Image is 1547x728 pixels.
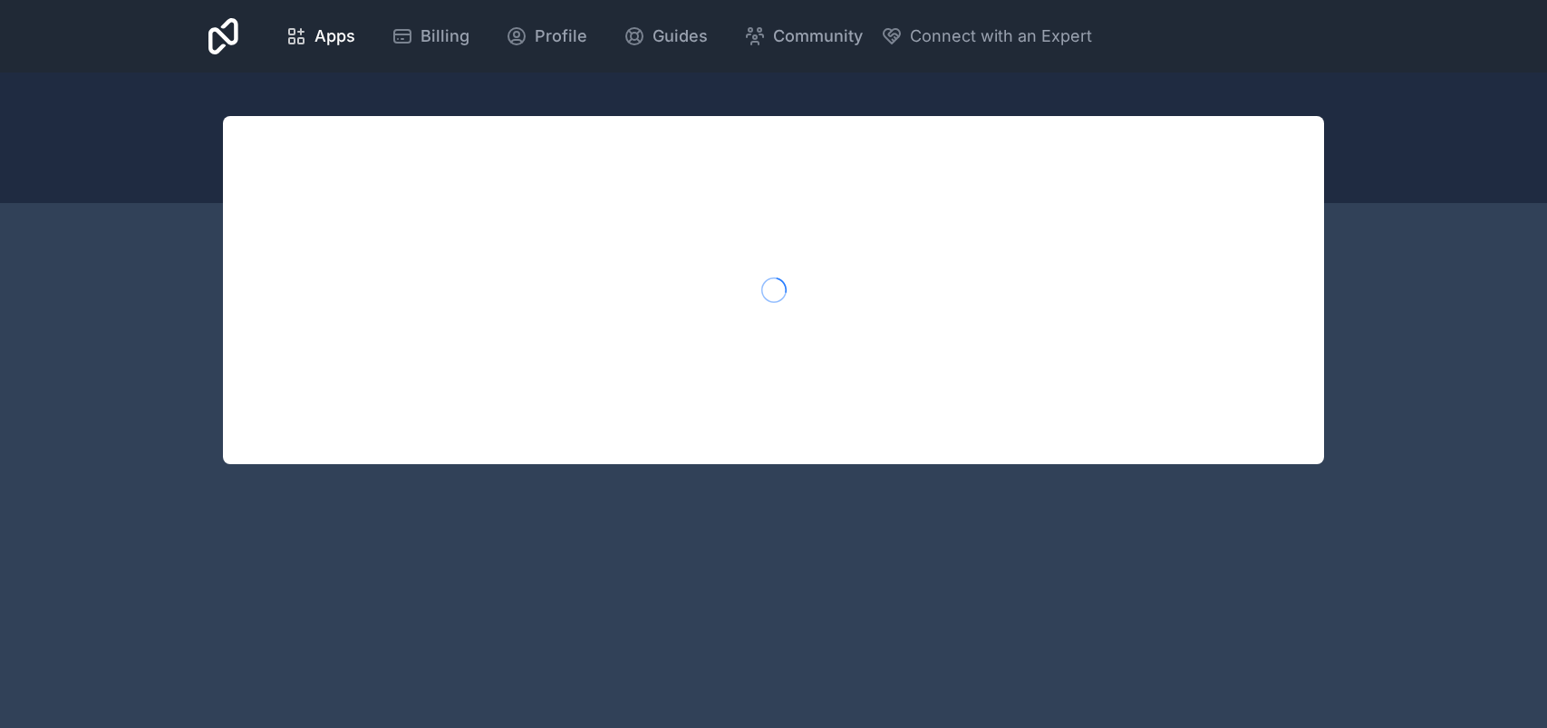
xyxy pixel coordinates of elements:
a: Guides [609,16,722,56]
a: Billing [377,16,484,56]
a: Community [730,16,877,56]
a: Profile [491,16,602,56]
button: Connect with an Expert [881,24,1092,49]
span: Guides [653,24,708,49]
span: Community [773,24,863,49]
span: Billing [421,24,469,49]
span: Profile [535,24,587,49]
span: Apps [314,24,355,49]
span: Connect with an Expert [910,24,1092,49]
a: Apps [271,16,370,56]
